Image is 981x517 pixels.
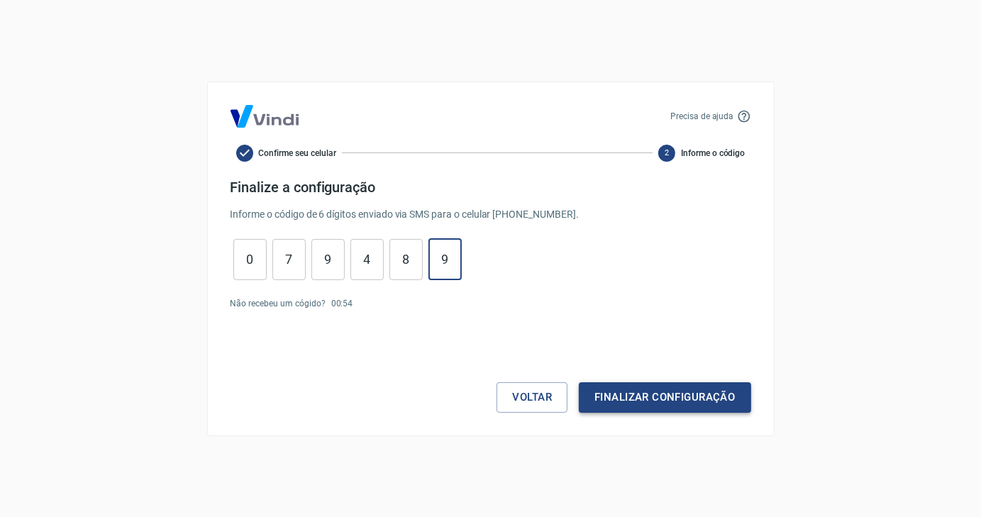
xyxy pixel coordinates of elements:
[259,147,336,160] span: Confirme seu celular
[681,147,745,160] span: Informe o código
[231,297,326,310] p: Não recebeu um cógido?
[579,382,750,412] button: Finalizar configuração
[231,207,751,222] p: Informe o código de 6 dígitos enviado via SMS para o celular [PHONE_NUMBER] .
[497,382,567,412] button: Voltar
[670,110,733,123] p: Precisa de ajuda
[665,148,669,157] text: 2
[231,105,299,128] img: Logo Vind
[231,179,751,196] h4: Finalize a configuração
[331,297,353,310] p: 00 : 54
